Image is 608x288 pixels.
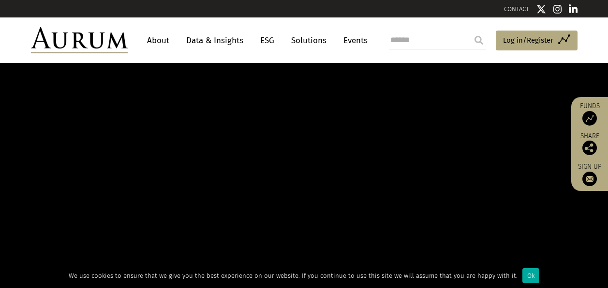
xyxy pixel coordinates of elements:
[576,102,603,126] a: Funds
[142,32,174,49] a: About
[522,268,539,283] div: Ok
[536,4,546,14] img: Twitter icon
[503,34,553,46] span: Log in/Register
[181,32,248,49] a: Data & Insights
[496,31,578,51] a: Log in/Register
[286,32,331,49] a: Solutions
[553,4,562,14] img: Instagram icon
[31,27,128,53] img: Aurum
[582,111,597,126] img: Access Funds
[576,162,603,186] a: Sign up
[582,172,597,186] img: Sign up to our newsletter
[504,5,529,13] a: CONTACT
[569,4,578,14] img: Linkedin icon
[576,133,603,155] div: Share
[339,32,368,49] a: Events
[469,31,489,50] input: Submit
[255,32,279,49] a: ESG
[582,141,597,155] img: Share this post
